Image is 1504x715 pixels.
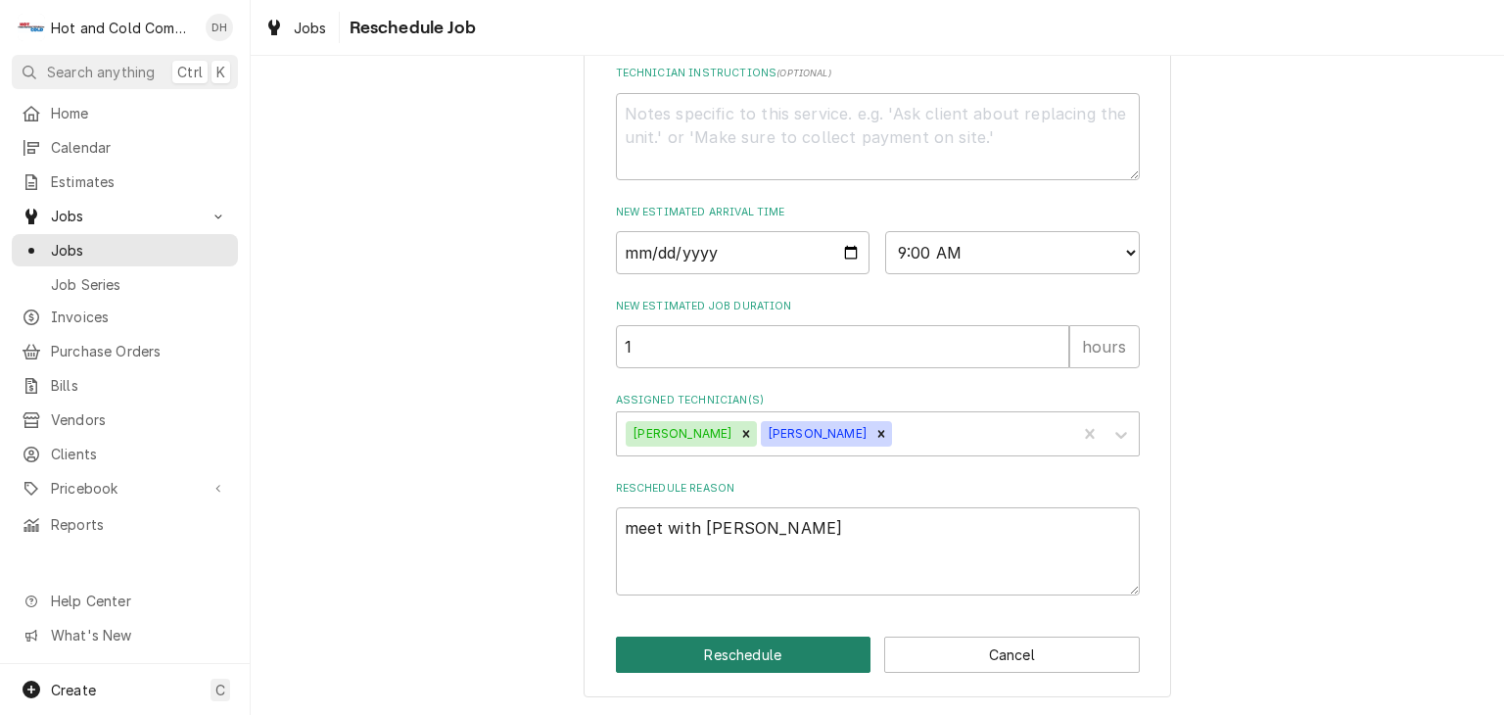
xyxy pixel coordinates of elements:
button: Cancel [884,637,1140,673]
a: Estimates [12,166,238,198]
div: [PERSON_NAME] [761,421,870,447]
span: K [216,62,225,82]
div: Remove Daryl Harris [735,421,757,447]
div: Daryl Harris's Avatar [206,14,233,41]
button: Search anythingCtrlK [12,55,238,89]
a: Jobs [257,12,335,44]
div: Hot and Cold Commercial Kitchens, Inc.'s Avatar [18,14,45,41]
span: Jobs [51,206,199,226]
label: New Estimated Arrival Time [616,205,1140,220]
span: Clients [51,444,228,464]
input: Date [616,231,870,274]
span: Calendar [51,137,228,158]
div: Reschedule Reason [616,481,1140,596]
a: Go to Help Center [12,585,238,617]
span: Create [51,682,96,698]
select: Time Select [885,231,1140,274]
div: Button Group Row [616,637,1140,673]
a: Home [12,97,238,129]
a: Purchase Orders [12,335,238,367]
div: H [18,14,45,41]
a: Jobs [12,234,238,266]
a: Go to Pricebook [12,472,238,504]
a: Clients [12,438,238,470]
div: hours [1069,325,1140,368]
a: Calendar [12,131,238,164]
a: Bills [12,369,238,402]
span: Invoices [51,307,228,327]
span: Help Center [51,591,226,611]
span: C [215,680,225,700]
div: New Estimated Arrival Time [616,205,1140,274]
span: What's New [51,625,226,645]
span: Pricebook [51,478,199,499]
label: Assigned Technician(s) [616,393,1140,408]
div: Hot and Cold Commercial Kitchens, Inc. [51,18,195,38]
label: Technician Instructions [616,66,1140,81]
label: New Estimated Job Duration [616,299,1140,314]
span: Estimates [51,171,228,192]
div: Technician Instructions [616,66,1140,180]
span: Reports [51,514,228,535]
a: Go to Jobs [12,200,238,232]
div: Button Group [616,637,1140,673]
div: DH [206,14,233,41]
a: Invoices [12,301,238,333]
div: [PERSON_NAME] [626,421,735,447]
span: Jobs [294,18,327,38]
a: Reports [12,508,238,541]
span: Vendors [51,409,228,430]
div: Remove David Harris [870,421,892,447]
span: Home [51,103,228,123]
span: Purchase Orders [51,341,228,361]
span: Reschedule Job [344,15,476,41]
a: Go to What's New [12,619,238,651]
span: ( optional ) [776,68,831,78]
a: Vendors [12,404,238,436]
span: Bills [51,375,228,396]
label: Reschedule Reason [616,481,1140,497]
a: Job Series [12,268,238,301]
span: Job Series [51,274,228,295]
span: Ctrl [177,62,203,82]
div: Assigned Technician(s) [616,393,1140,456]
div: New Estimated Job Duration [616,299,1140,368]
span: Search anything [47,62,155,82]
textarea: meet with [PERSON_NAME] [616,507,1140,596]
button: Reschedule [616,637,871,673]
span: Jobs [51,240,228,261]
